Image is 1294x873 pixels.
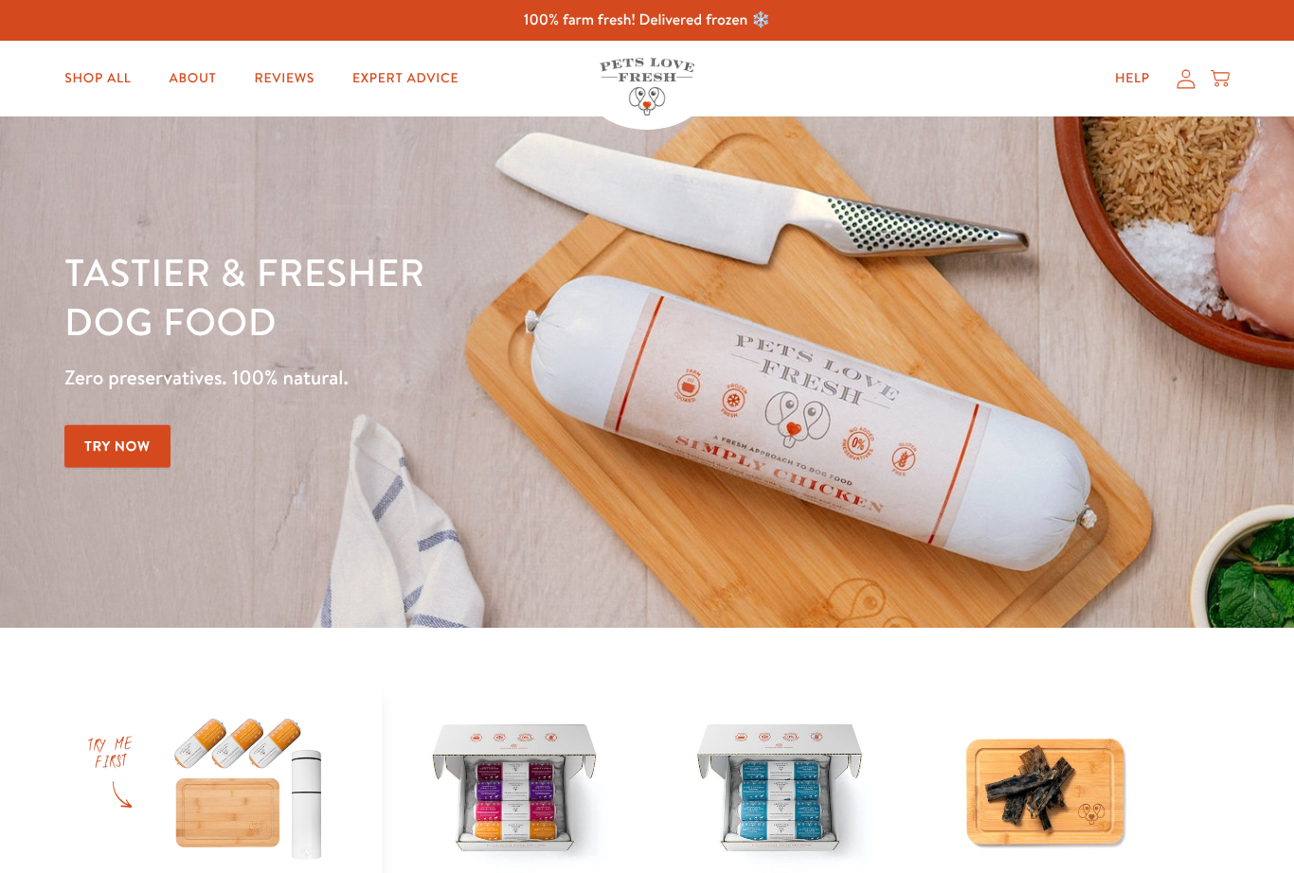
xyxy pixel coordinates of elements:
a: Help [1100,60,1165,98]
a: About [153,60,231,98]
a: Try Now [64,425,171,468]
h1: Tastier & fresher dog food [64,247,841,346]
a: Expert Advice [337,60,474,98]
a: Reviews [240,60,330,98]
p: Zero preservatives. 100% natural. [64,361,841,395]
img: Pets Love Fresh [600,58,694,116]
a: Shop All [49,60,146,98]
